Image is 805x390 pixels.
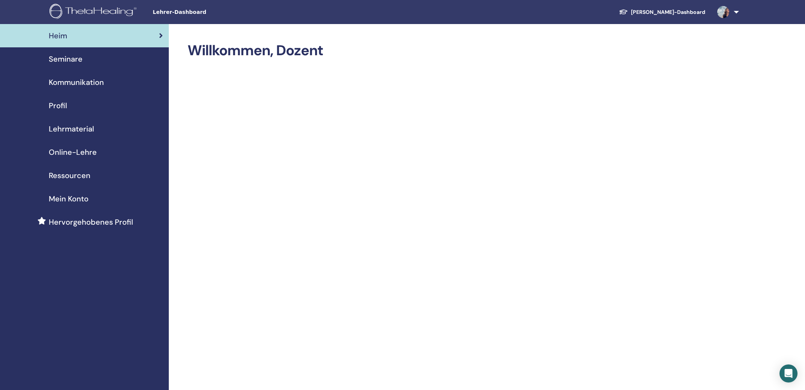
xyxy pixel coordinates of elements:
div: Open Intercom Messenger [779,364,797,382]
span: Lehrmaterial [49,123,94,135]
span: Heim [49,30,67,41]
span: Online-Lehre [49,147,97,158]
img: logo.png [50,4,139,21]
h2: Willkommen, Dozent [188,42,705,59]
span: Lehrer-Dashboard [153,8,265,16]
span: Kommunikation [49,77,104,88]
img: graduation-cap-white.svg [619,9,628,15]
a: [PERSON_NAME]-Dashboard [613,5,711,19]
span: Profil [49,100,67,111]
span: Mein Konto [49,193,89,204]
span: Hervorgehobenes Profil [49,216,133,228]
span: Ressourcen [49,170,90,181]
img: default.jpg [717,6,729,18]
span: Seminare [49,53,83,65]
